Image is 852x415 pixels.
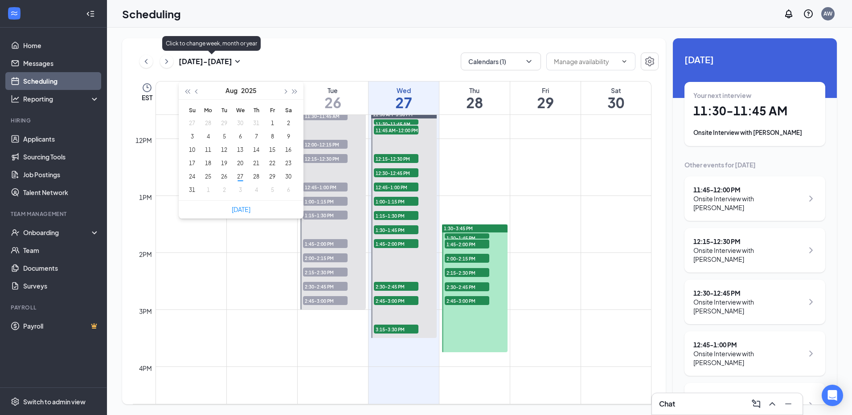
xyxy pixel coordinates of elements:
td: 2025-08-10 [184,143,200,157]
svg: ComposeMessage [751,399,762,409]
span: 1:45-2:00 PM [303,239,348,248]
td: 2025-09-01 [200,183,216,197]
a: Job Postings [23,166,99,183]
div: 4 [251,185,262,195]
svg: QuestionInfo [803,8,814,19]
td: 2025-07-31 [248,117,264,130]
div: 4pm [137,363,154,373]
svg: Clock [142,82,152,93]
div: 26 [219,171,229,182]
span: 1:45-2:00 PM [374,239,418,248]
td: 2025-08-16 [280,143,296,157]
h1: 29 [510,95,581,110]
td: 2025-08-18 [200,157,216,170]
td: 2025-09-04 [248,183,264,197]
div: 11:45 - 12:00 PM [693,185,803,194]
td: 2025-08-20 [232,157,248,170]
div: Onboarding [23,228,92,237]
span: 1:30-1:45 PM [445,233,489,242]
button: ChevronUp [765,397,779,411]
span: 2:30-2:45 PM [445,282,489,291]
div: 6 [235,131,246,142]
td: 2025-08-24 [184,170,200,183]
div: 12pm [134,135,154,145]
span: 1:30-1:45 PM [374,225,418,234]
td: 2025-09-05 [264,183,280,197]
a: Home [23,37,99,54]
div: Fri [510,86,581,95]
svg: Settings [11,397,20,406]
div: 30 [283,171,294,182]
div: Open Intercom Messenger [822,385,843,406]
svg: WorkstreamLogo [10,9,19,18]
td: 2025-08-26 [216,170,232,183]
td: 2025-08-22 [264,157,280,170]
a: PayrollCrown [23,317,99,335]
input: Manage availability [554,57,617,66]
span: 2:45-3:00 PM [374,296,418,305]
td: 2025-08-07 [248,130,264,143]
div: 28 [251,171,262,182]
div: 5 [219,131,229,142]
div: 12:45 - 1:00 PM [693,340,803,349]
div: Click to change week, month or year [162,36,261,51]
svg: ChevronUp [767,399,778,409]
td: 2025-08-30 [280,170,296,183]
div: 27 [235,171,246,182]
h1: 28 [439,95,510,110]
span: 12:15-12:30 PM [303,154,348,163]
div: 27 [187,118,197,129]
button: Calendars (1)ChevronDown [461,53,541,70]
div: 5 [267,185,278,195]
button: Settings [641,53,659,70]
td: 2025-08-23 [280,157,296,170]
div: Onsite Interview with [PERSON_NAME] [693,194,803,212]
button: ChevronRight [160,55,173,68]
button: Minimize [781,397,795,411]
a: Documents [23,259,99,277]
th: Mo [200,103,216,117]
th: Fr [264,103,280,117]
span: 2:15-2:30 PM [445,268,489,277]
span: 1:15-1:30 PM [303,211,348,220]
a: Team [23,241,99,259]
svg: ChevronRight [806,348,816,359]
div: 12:15 - 12:30 PM [693,237,803,246]
svg: ChevronRight [806,297,816,307]
div: Onsite Interview with [PERSON_NAME] [693,349,803,367]
div: Thu [439,86,510,95]
div: 18 [203,158,213,169]
div: 4 [203,131,213,142]
div: Wed [369,86,439,95]
svg: ChevronRight [806,400,816,411]
div: 25 [203,171,213,182]
td: 2025-08-27 [232,170,248,183]
svg: UserCheck [11,228,20,237]
div: 6 [283,185,294,195]
span: 12:45-1:00 PM [303,183,348,191]
div: Payroll [11,304,98,311]
div: 1 [267,118,278,129]
th: Th [248,103,264,117]
span: 2:15-2:30 PM [303,268,348,277]
td: 2025-08-12 [216,143,232,157]
svg: ChevronRight [806,193,816,204]
td: 2025-08-05 [216,130,232,143]
div: Tue [298,86,368,95]
td: 2025-07-29 [216,117,232,130]
a: Applicants [23,130,99,148]
div: 8 [267,131,278,142]
td: 2025-08-11 [200,143,216,157]
button: Aug [225,81,238,99]
div: Your next interview [693,91,816,100]
span: 11:30-11:45 AM [374,119,418,128]
div: 2 [219,185,229,195]
h1: Scheduling [122,6,181,21]
div: Switch to admin view [23,397,86,406]
th: Su [184,103,200,117]
button: ChevronLeft [139,55,153,68]
div: AW [823,10,832,17]
svg: SmallChevronDown [232,56,243,67]
div: Team Management [11,210,98,218]
span: 11:30-11:45 AM [303,111,348,120]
